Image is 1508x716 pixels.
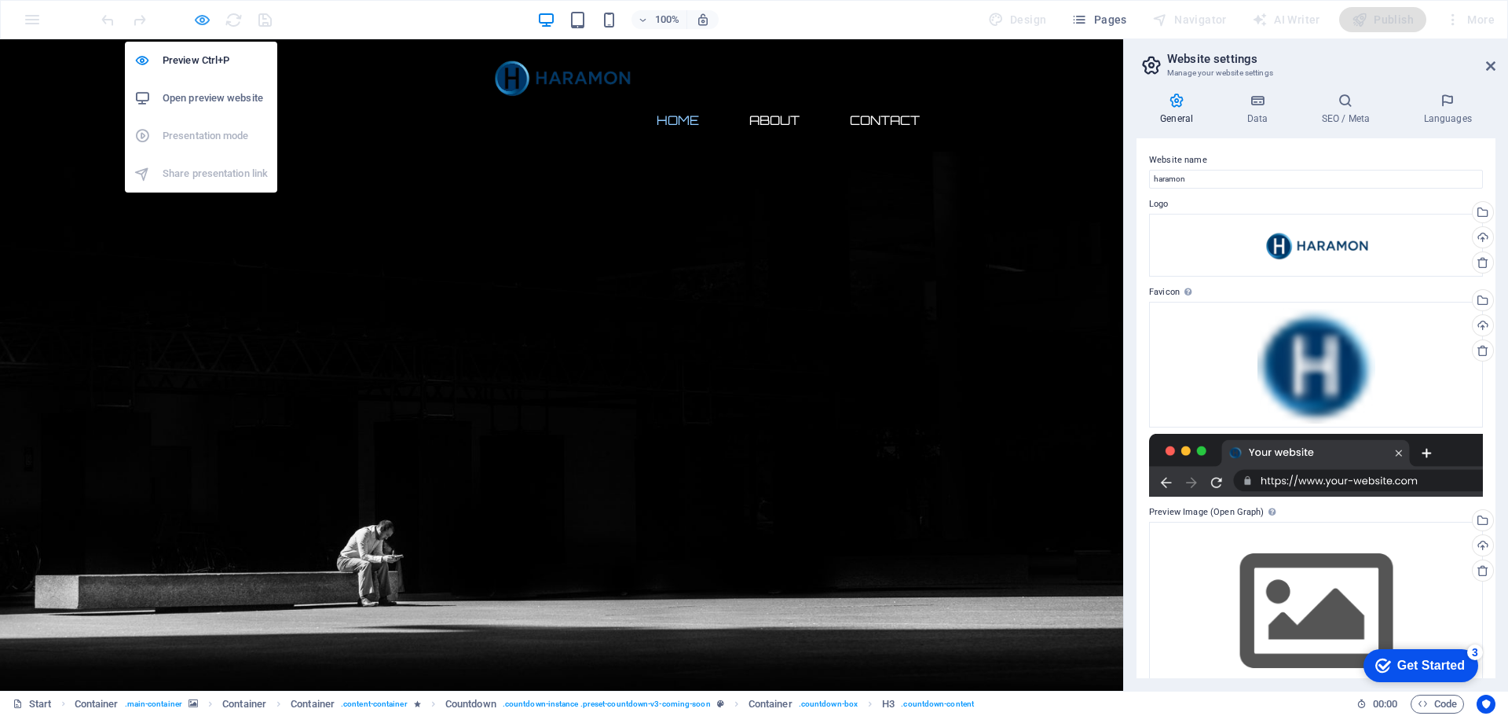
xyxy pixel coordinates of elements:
span: Click to select. Double-click to edit [749,695,792,714]
h3: Manage your website settings [1167,66,1464,80]
div: Select files from the file manager, stock photos, or upload file(s) [1149,522,1483,702]
div: Haramon_h-logo_only-uoIU34eHvFjn2ookGpbV4w-hU3IMmpMpnQfLIns_nIgNg-H_kkkaG_tezJsWmNntGAjw.png [1149,302,1483,428]
a: Trigger 1 [644,62,712,100]
span: . countdown-instance .preset-countdown-v3-coming-soon [503,695,711,714]
h4: Data [1223,93,1298,126]
label: Website name [1149,151,1483,170]
span: Code [1418,695,1457,714]
i: This element is a customizable preset [717,699,724,708]
span: Click to select. Double-click to edit [222,695,266,714]
span: . content-container [341,695,408,714]
div: Haramon-OupNTxnFsv91rsQiDUILXg.png [1149,214,1483,277]
button: Pages [1065,7,1133,32]
label: Logo [1149,195,1483,214]
span: Click to select. Double-click to edit [882,695,895,714]
a: Trigger 3 [837,62,932,100]
h4: Languages [1400,93,1495,126]
label: Favicon [1149,283,1483,302]
input: Name... [1149,170,1483,189]
span: Click to select. Double-click to edit [75,695,119,714]
h6: Session time [1356,695,1398,714]
h6: Preview Ctrl+P [163,51,268,70]
h6: 100% [655,10,680,29]
button: 100% [631,10,687,29]
a: Trigger 2 [737,62,812,100]
h4: General [1136,93,1223,126]
div: Design (Ctrl+Alt+Y) [982,7,1053,32]
div: Get Started 3 items remaining, 40% complete [13,8,127,41]
span: Click to select. Double-click to edit [445,695,496,714]
i: This element contains a background [188,699,198,708]
span: : [1384,698,1386,710]
span: . countdown-content [901,695,974,714]
span: Click to select. Double-click to edit [291,695,335,714]
span: . main-container [125,695,182,714]
i: On resize automatically adjust zoom level to fit chosen device. [696,13,710,27]
div: 3 [116,3,132,19]
span: Pages [1071,12,1126,28]
span: . countdown-box [799,695,858,714]
nav: breadcrumb [75,695,974,714]
a: Click to cancel selection. Double-click to open Pages [13,695,52,714]
i: Element contains an animation [414,699,421,708]
button: Usercentrics [1477,695,1495,714]
span: 00 00 [1373,695,1397,714]
label: Preview Image (Open Graph) [1149,503,1483,522]
h6: Open preview website [163,89,268,108]
div: Get Started [46,17,114,31]
button: Code [1411,695,1464,714]
h4: SEO / Meta [1298,93,1400,126]
h2: Website settings [1167,52,1495,66]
